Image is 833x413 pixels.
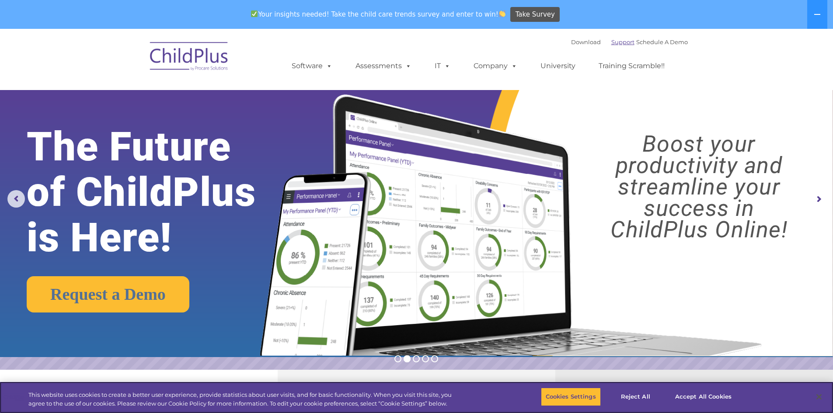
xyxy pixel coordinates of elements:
button: Cookies Settings [541,388,601,406]
a: Request a Demo [27,276,189,312]
a: Schedule A Demo [636,38,688,45]
button: Reject All [608,388,663,406]
a: Training Scramble!! [590,57,673,75]
a: IT [426,57,459,75]
rs-layer: The Future of ChildPlus is Here! [27,124,293,260]
span: Last name [122,58,148,64]
rs-layer: Boost your productivity and streamline your success in ChildPlus Online! [575,133,823,240]
button: Accept All Cookies [670,388,736,406]
span: Take Survey [516,7,555,22]
img: ✅ [251,10,258,17]
a: Support [611,38,634,45]
a: Company [465,57,526,75]
font: | [571,38,688,45]
a: University [532,57,584,75]
span: Your insights needed! Take the child care trends survey and enter to win! [247,6,509,23]
a: Take Survey [510,7,560,22]
img: ChildPlus by Procare Solutions [146,36,233,80]
a: Download [571,38,601,45]
a: Assessments [347,57,420,75]
span: Phone number [122,94,159,100]
img: 👏 [499,10,505,17]
a: Software [283,57,341,75]
div: This website uses cookies to create a better user experience, provide statistics about user visit... [28,391,458,408]
button: Close [809,387,829,406]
